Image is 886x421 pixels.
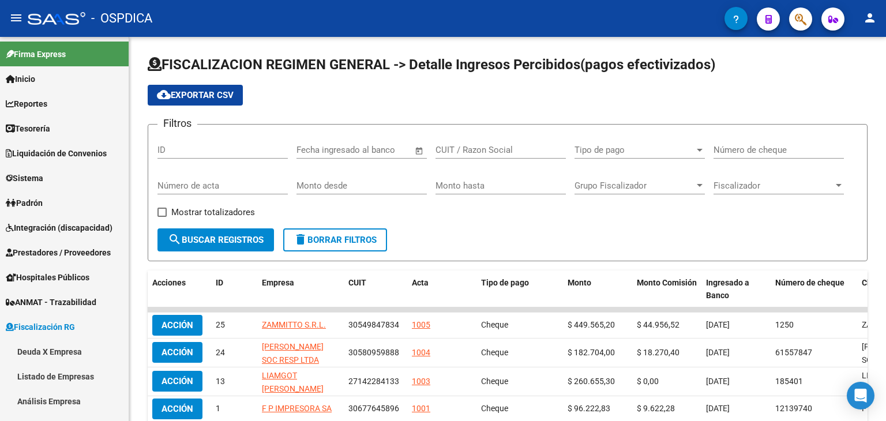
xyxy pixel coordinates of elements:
[637,320,679,329] span: $ 44.956,52
[6,246,111,259] span: Prestadores / Proveedores
[148,270,211,309] datatable-header-cell: Acciones
[637,348,679,357] span: $ 18.270,40
[348,320,399,329] span: 30549847834
[568,404,610,413] span: $ 96.222,83
[481,404,508,413] span: Cheque
[262,278,294,287] span: Empresa
[481,278,529,287] span: Tipo de pago
[775,320,794,329] span: 1250
[348,404,399,413] span: 30677645896
[407,270,476,309] datatable-header-cell: Acta
[162,347,193,358] span: Acción
[412,346,430,359] div: 1004
[152,315,202,336] button: Acción
[863,11,877,25] mat-icon: person
[6,221,112,234] span: Integración (discapacidad)
[6,97,47,110] span: Reportes
[6,73,35,85] span: Inicio
[706,348,730,357] span: [DATE]
[847,382,874,409] div: Open Intercom Messenger
[216,278,223,287] span: ID
[348,348,399,357] span: 30580959888
[563,270,632,309] datatable-header-cell: Monto
[211,270,257,309] datatable-header-cell: ID
[575,181,694,191] span: Grupo Fiscalizador
[701,270,771,309] datatable-header-cell: Ingresado a Banco
[568,278,591,287] span: Monto
[481,348,508,357] span: Cheque
[294,232,307,246] mat-icon: delete
[476,270,563,309] datatable-header-cell: Tipo de pago
[152,371,202,392] button: Acción
[296,145,343,155] input: Fecha inicio
[162,320,193,330] span: Acción
[412,402,430,415] div: 1001
[6,197,43,209] span: Padrón
[637,377,659,386] span: $ 0,00
[157,115,197,131] h3: Filtros
[216,377,225,386] span: 13
[706,320,730,329] span: [DATE]
[706,278,749,300] span: Ingresado a Banco
[171,205,255,219] span: Mostrar totalizadores
[412,318,430,332] div: 1005
[152,278,186,287] span: Acciones
[637,278,697,287] span: Monto Comisión
[481,320,508,329] span: Cheque
[257,270,344,309] datatable-header-cell: Empresa
[6,321,75,333] span: Fiscalización RG
[568,348,615,357] span: $ 182.704,00
[775,404,812,413] span: 12139740
[568,377,615,386] span: $ 260.655,30
[6,147,107,160] span: Liquidación de Convenios
[216,348,225,357] span: 24
[262,371,324,407] span: LIAMGOT [PERSON_NAME] [PERSON_NAME]
[157,90,234,100] span: Exportar CSV
[168,235,264,245] span: Buscar Registros
[283,228,387,251] button: Borrar Filtros
[168,232,182,246] mat-icon: search
[706,404,730,413] span: [DATE]
[706,377,730,386] span: [DATE]
[714,181,834,191] span: Fiscalizador
[157,228,274,251] button: Buscar Registros
[152,399,202,419] button: Acción
[216,404,220,413] span: 1
[637,404,675,413] span: $ 9.622,28
[6,296,96,309] span: ANMAT - Trazabilidad
[775,377,803,386] span: 185401
[348,278,366,287] span: CUIT
[413,144,426,157] button: Open calendar
[354,145,410,155] input: Fecha fin
[575,145,694,155] span: Tipo de pago
[262,404,332,413] span: F P IMPRESORA SA
[6,122,50,135] span: Tesorería
[9,11,23,25] mat-icon: menu
[775,278,844,287] span: Número de cheque
[162,404,193,414] span: Acción
[91,6,152,31] span: - OSPDICA
[152,342,202,363] button: Acción
[344,270,407,309] datatable-header-cell: CUIT
[632,270,701,309] datatable-header-cell: Monto Comisión
[481,377,508,386] span: Cheque
[262,320,326,329] span: ZAMMITTO S.R.L.
[412,375,430,388] div: 1003
[157,88,171,102] mat-icon: cloud_download
[162,376,193,386] span: Acción
[348,377,399,386] span: 27142284133
[6,271,89,284] span: Hospitales Públicos
[568,320,615,329] span: $ 449.565,20
[216,320,225,329] span: 25
[148,85,243,106] button: Exportar CSV
[775,348,812,357] span: 61557847
[412,278,429,287] span: Acta
[6,48,66,61] span: Firma Express
[771,270,857,309] datatable-header-cell: Número de cheque
[148,57,715,73] span: FISCALIZACION REGIMEN GENERAL -> Detalle Ingresos Percibidos(pagos efectivizados)
[262,342,324,364] span: [PERSON_NAME] SOC RESP LTDA
[294,235,377,245] span: Borrar Filtros
[6,172,43,185] span: Sistema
